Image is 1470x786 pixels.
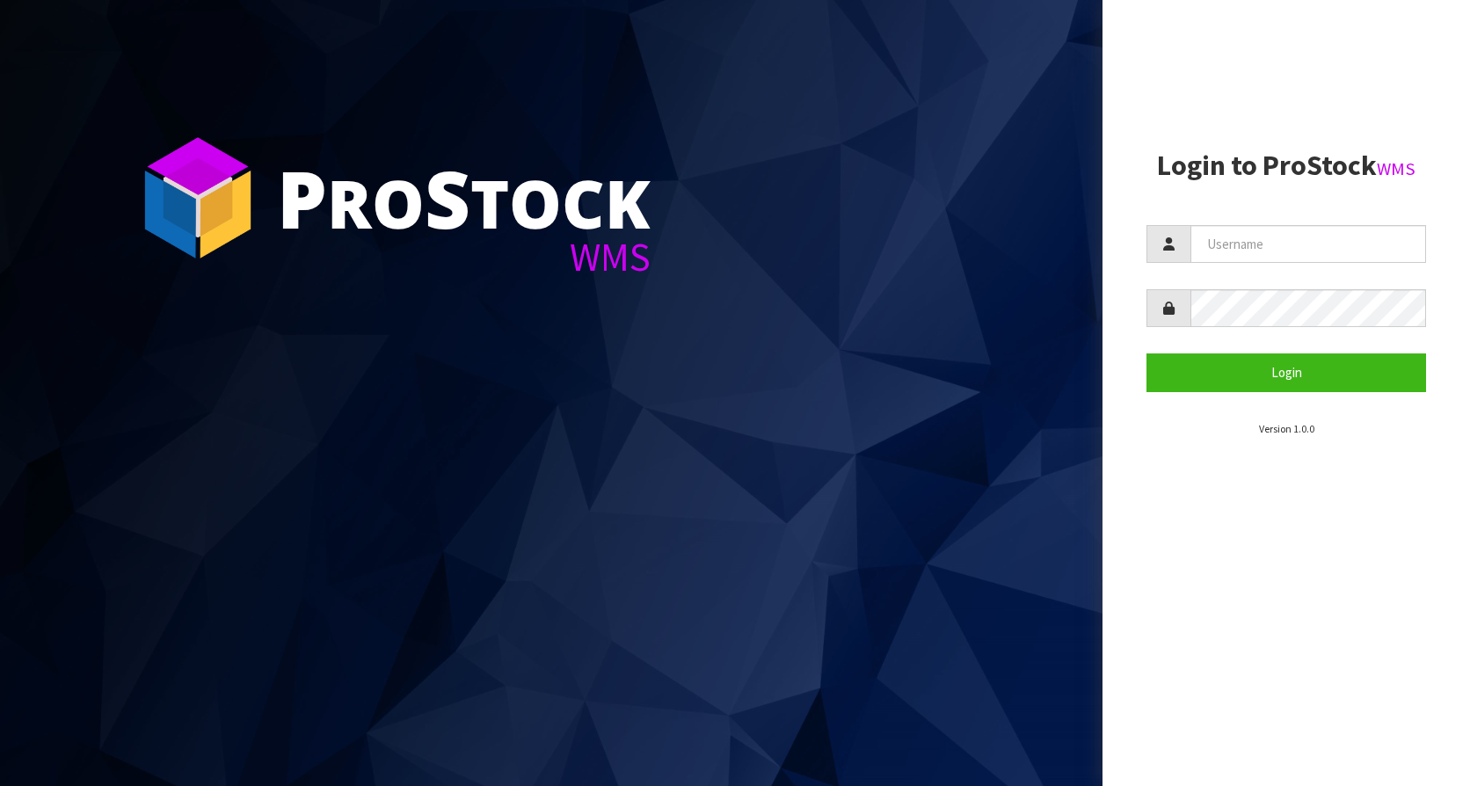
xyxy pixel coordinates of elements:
button: Login [1146,353,1426,391]
span: S [425,144,470,251]
h2: Login to ProStock [1146,150,1426,181]
div: ro tock [277,158,651,237]
div: WMS [277,237,651,277]
span: P [277,144,327,251]
img: ProStock Cube [132,132,264,264]
input: Username [1190,225,1426,263]
small: WMS [1377,157,1415,180]
small: Version 1.0.0 [1259,422,1314,435]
